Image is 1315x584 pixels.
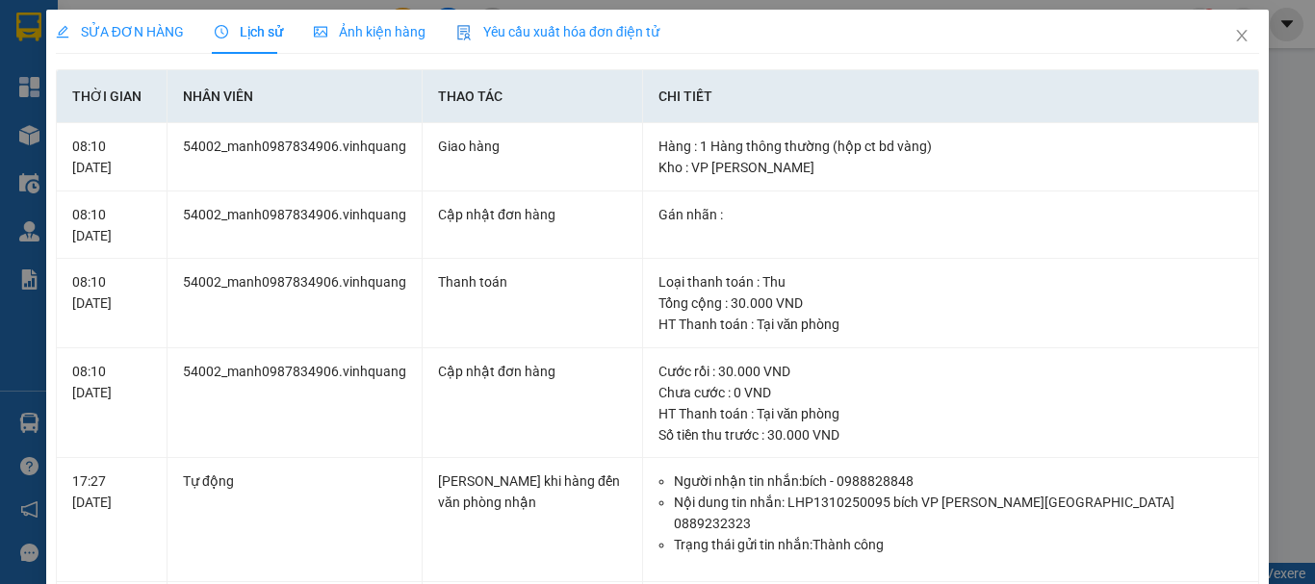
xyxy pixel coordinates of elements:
[658,382,1244,403] div: Chưa cước : 0 VND
[438,470,627,513] div: [PERSON_NAME] khi hàng đến văn phòng nhận
[72,361,151,403] div: 08:10 [DATE]
[168,458,423,582] td: Tự động
[168,191,423,260] td: 54002_manh0987834906.vinhquang
[215,24,283,39] span: Lịch sử
[438,271,627,292] div: Thanh toán
[168,123,423,191] td: 54002_manh0987834906.vinhquang
[438,204,627,225] div: Cập nhật đơn hàng
[658,271,1244,292] div: Loại thanh toán : Thu
[314,25,327,38] span: picture
[674,534,1244,555] li: Trạng thái gửi tin nhắn: Thành công
[658,136,1244,157] div: Hàng : 1 Hàng thông thường (hộp ct bd vàng)
[72,204,151,246] div: 08:10 [DATE]
[72,136,151,178] div: 08:10 [DATE]
[56,24,184,39] span: SỬA ĐƠN HÀNG
[438,361,627,382] div: Cập nhật đơn hàng
[1215,10,1269,63] button: Close
[1234,28,1250,43] span: close
[643,70,1260,123] th: Chi tiết
[658,403,1244,424] div: HT Thanh toán : Tại văn phòng
[674,470,1244,492] li: Người nhận tin nhắn: bích - 0988828848
[658,314,1244,335] div: HT Thanh toán : Tại văn phòng
[314,24,425,39] span: Ảnh kiện hàng
[423,70,643,123] th: Thao tác
[72,470,151,513] div: 17:27 [DATE]
[168,348,423,459] td: 54002_manh0987834906.vinhquang
[57,70,168,123] th: Thời gian
[438,136,627,157] div: Giao hàng
[56,25,69,38] span: edit
[658,204,1244,225] div: Gán nhãn :
[674,492,1244,534] li: Nội dung tin nhắn: LHP1310250095 bích VP [PERSON_NAME][GEOGRAPHIC_DATA] 0889232323
[658,157,1244,178] div: Kho : VP [PERSON_NAME]
[72,271,151,314] div: 08:10 [DATE]
[456,24,659,39] span: Yêu cầu xuất hóa đơn điện tử
[658,292,1244,314] div: Tổng cộng : 30.000 VND
[658,361,1244,382] div: Cước rồi : 30.000 VND
[168,259,423,348] td: 54002_manh0987834906.vinhquang
[456,25,472,40] img: icon
[215,25,228,38] span: clock-circle
[658,424,1244,445] div: Số tiền thu trước : 30.000 VND
[168,70,423,123] th: Nhân viên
